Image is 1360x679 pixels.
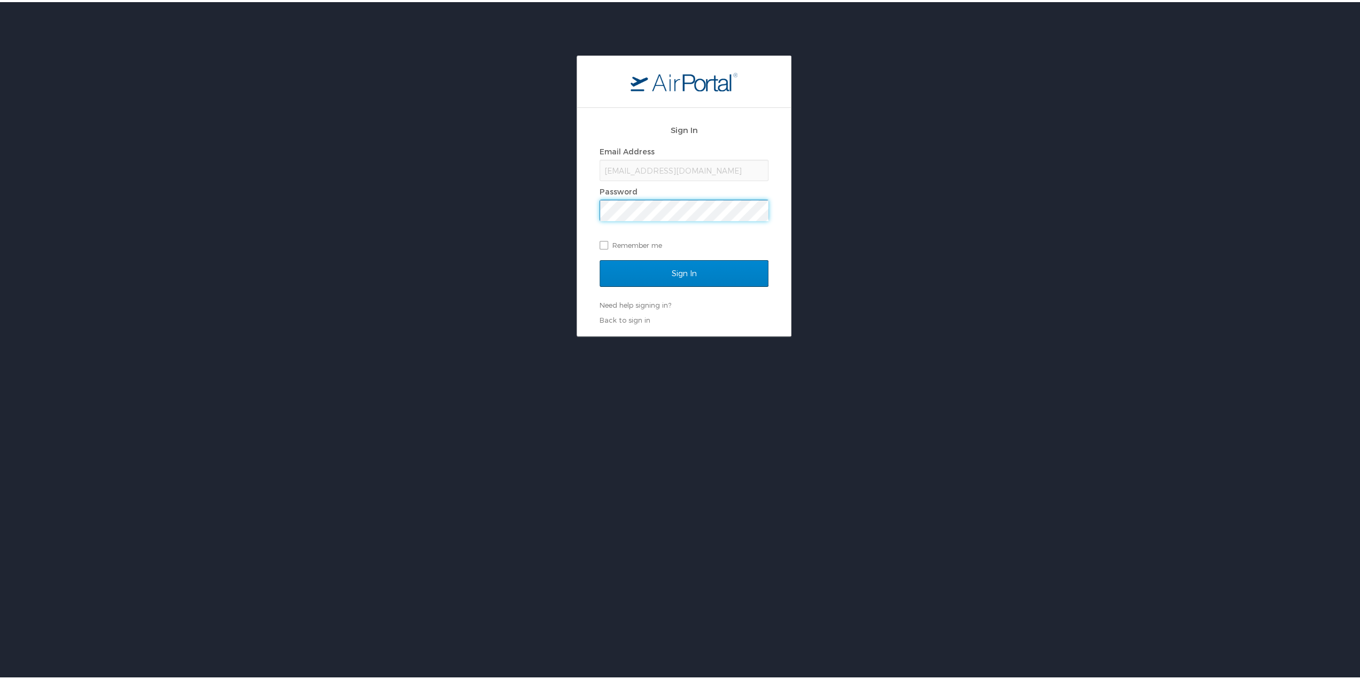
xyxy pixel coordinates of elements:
[600,185,638,194] label: Password
[600,235,768,251] label: Remember me
[600,258,768,285] input: Sign In
[600,314,650,322] a: Back to sign in
[600,145,655,154] label: Email Address
[631,70,737,89] img: logo
[600,299,671,307] a: Need help signing in?
[600,122,768,134] h2: Sign In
